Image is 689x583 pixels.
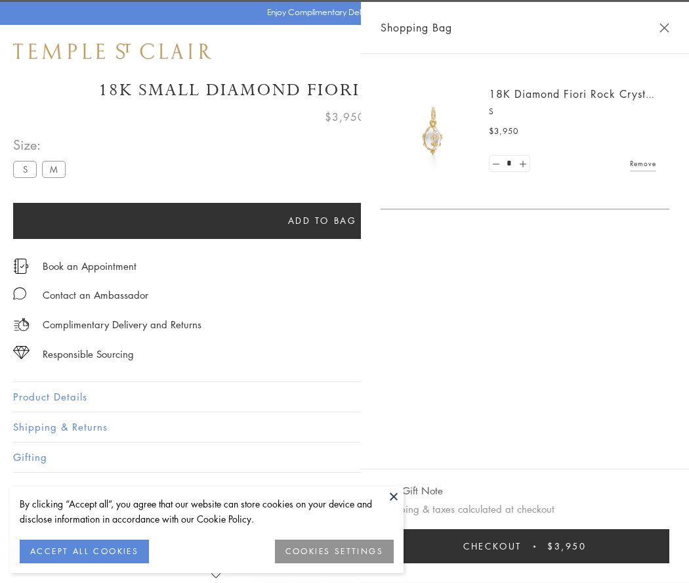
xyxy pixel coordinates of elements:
[20,496,394,527] div: By clicking “Accept all”, you agree that our website can store cookies on your device and disclos...
[13,203,631,239] button: Add to bag
[43,346,134,362] div: Responsible Sourcing
[13,79,676,102] h1: 18K Small Diamond Fiori Rock Crystal Amulet
[547,539,587,553] span: $3,950
[43,259,136,273] a: Book an Appointment
[13,43,211,59] img: Temple St. Clair
[275,540,394,563] button: COOKIES SETTINGS
[13,134,71,156] span: Size:
[394,92,472,171] img: P51889-E11FIORI
[13,443,676,472] button: Gifting
[13,382,676,412] button: Product Details
[463,539,522,553] span: Checkout
[381,529,669,563] button: Checkout $3,950
[516,156,529,172] a: Set quantity to 2
[13,412,676,442] button: Shipping & Returns
[13,287,26,300] img: MessageIcon-01_2.svg
[20,540,149,563] button: ACCEPT ALL COOKIES
[13,259,29,274] img: icon_appointment.svg
[489,105,656,118] p: S
[659,23,669,33] button: Close Shopping Bag
[381,19,452,36] span: Shopping Bag
[381,501,669,517] p: Shipping & taxes calculated at checkout
[43,316,201,333] p: Complimentary Delivery and Returns
[490,156,503,172] a: Set quantity to 0
[325,108,365,125] span: $3,950
[267,6,416,19] p: Enjoy Complimentary Delivery & Returns
[381,483,443,499] button: Add Gift Note
[630,156,656,171] a: Remove
[42,161,66,177] label: M
[43,287,148,303] div: Contact an Ambassador
[13,346,30,359] img: icon_sourcing.svg
[13,161,37,177] label: S
[489,125,518,138] span: $3,950
[288,213,357,228] span: Add to bag
[13,316,30,333] img: icon_delivery.svg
